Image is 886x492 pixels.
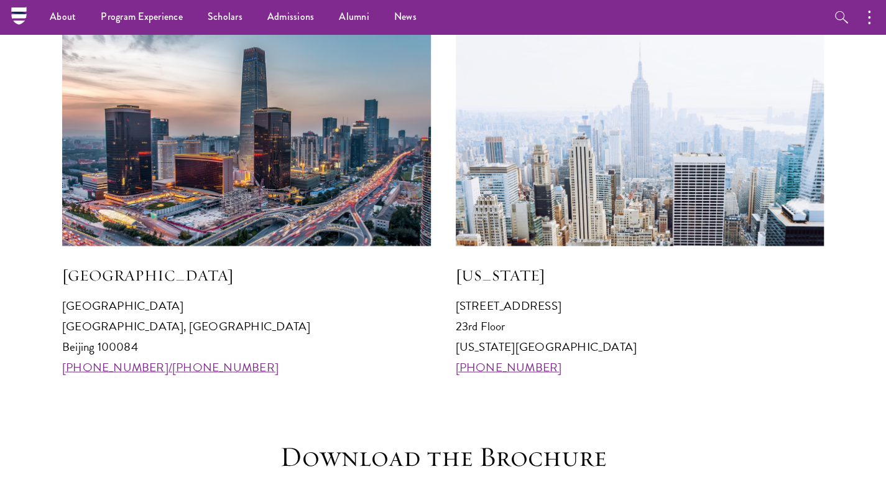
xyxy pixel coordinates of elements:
h5: [GEOGRAPHIC_DATA] [62,264,431,285]
a: [PHONE_NUMBER]/[PHONE_NUMBER] [62,358,279,376]
h5: [US_STATE] [456,264,824,285]
a: [PHONE_NUMBER] [456,358,562,376]
h3: Download the Brochure [251,439,636,474]
p: [GEOGRAPHIC_DATA] [GEOGRAPHIC_DATA], [GEOGRAPHIC_DATA] Beijing 100084 [62,295,431,377]
p: [STREET_ADDRESS] 23rd Floor [US_STATE][GEOGRAPHIC_DATA] [456,295,824,377]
